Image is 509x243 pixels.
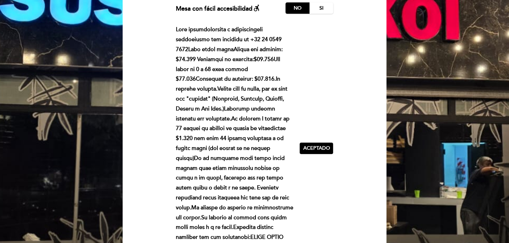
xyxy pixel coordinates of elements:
label: No [285,2,309,14]
span: Aceptado [303,145,330,152]
button: Aceptado [299,142,333,154]
label: Si [309,2,333,14]
div: Mesa con fácil accesibilidad [176,2,261,14]
i: accessible_forward [252,4,261,12]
